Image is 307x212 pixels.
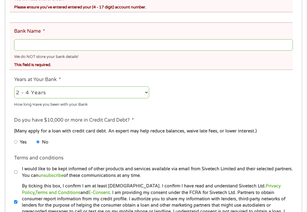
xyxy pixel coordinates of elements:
[17,166,295,179] label: I would like to be kept informed of other products and services available via email from Sivetech...
[14,117,134,123] label: Do you have $10,000 or more in Credit Card Debt?
[14,28,45,35] label: Bank Name
[14,52,293,60] div: We do NOT store your bank details!
[14,100,149,108] div: How long Have you been with your Bank
[14,128,293,135] div: (Many apply for a loan with credit card debt. An expert may help reduce balances, waive late fees...
[88,190,110,195] a: E-Consent
[14,155,64,161] label: Terms and conditions
[35,190,80,195] a: Terms and Conditions
[38,173,64,178] a: unsubscribe
[14,2,293,11] div: Please ensure you've entered entered your (4 - 17 digit) account number.
[20,139,27,146] label: Yes
[42,139,48,146] label: No
[14,77,61,83] label: Years at Your Bank
[14,60,293,68] div: This field is required.
[22,183,281,195] a: Privacy Policy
